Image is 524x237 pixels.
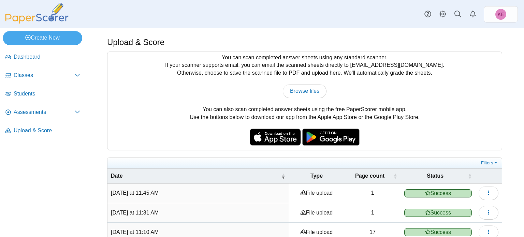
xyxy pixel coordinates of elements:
span: Date [111,172,280,180]
td: 1 [345,183,401,203]
td: 1 [345,203,401,223]
td: File upload [289,203,345,223]
span: Type [292,172,341,180]
span: Browse files [290,88,319,94]
a: Dashboard [3,49,83,65]
span: Success [404,189,472,197]
time: Sep 29, 2025 at 11:31 AM [111,210,159,216]
img: PaperScorer [3,3,71,24]
span: Page count : Activate to sort [393,173,397,179]
div: You can scan completed answer sheets using any standard scanner. If your scanner supports email, ... [107,52,502,150]
span: Dashboard [14,53,80,61]
td: File upload [289,183,345,203]
span: Kimberly Evans [498,12,504,17]
a: Alerts [465,7,480,22]
span: Success [404,228,472,236]
a: Students [3,86,83,102]
a: Assessments [3,104,83,121]
a: Filters [479,160,500,166]
span: Success [404,209,472,217]
span: Upload & Score [14,127,80,134]
time: Sep 29, 2025 at 11:45 AM [111,190,159,196]
span: Status : Activate to sort [468,173,472,179]
a: Classes [3,68,83,84]
a: Create New [3,31,82,45]
img: google-play-badge.png [302,129,360,146]
span: Classes [14,72,75,79]
span: Students [14,90,80,98]
span: Status [404,172,466,180]
img: apple-store-badge.svg [250,129,301,146]
time: Sep 29, 2025 at 11:10 AM [111,229,159,235]
a: Kimberly Evans [484,6,518,23]
span: Kimberly Evans [495,9,506,20]
span: Assessments [14,108,75,116]
span: Date : Activate to remove sorting [281,173,285,179]
a: Upload & Score [3,123,83,139]
a: PaperScorer [3,19,71,25]
a: Browse files [283,84,326,98]
span: Page count [348,172,392,180]
h1: Upload & Score [107,36,164,48]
